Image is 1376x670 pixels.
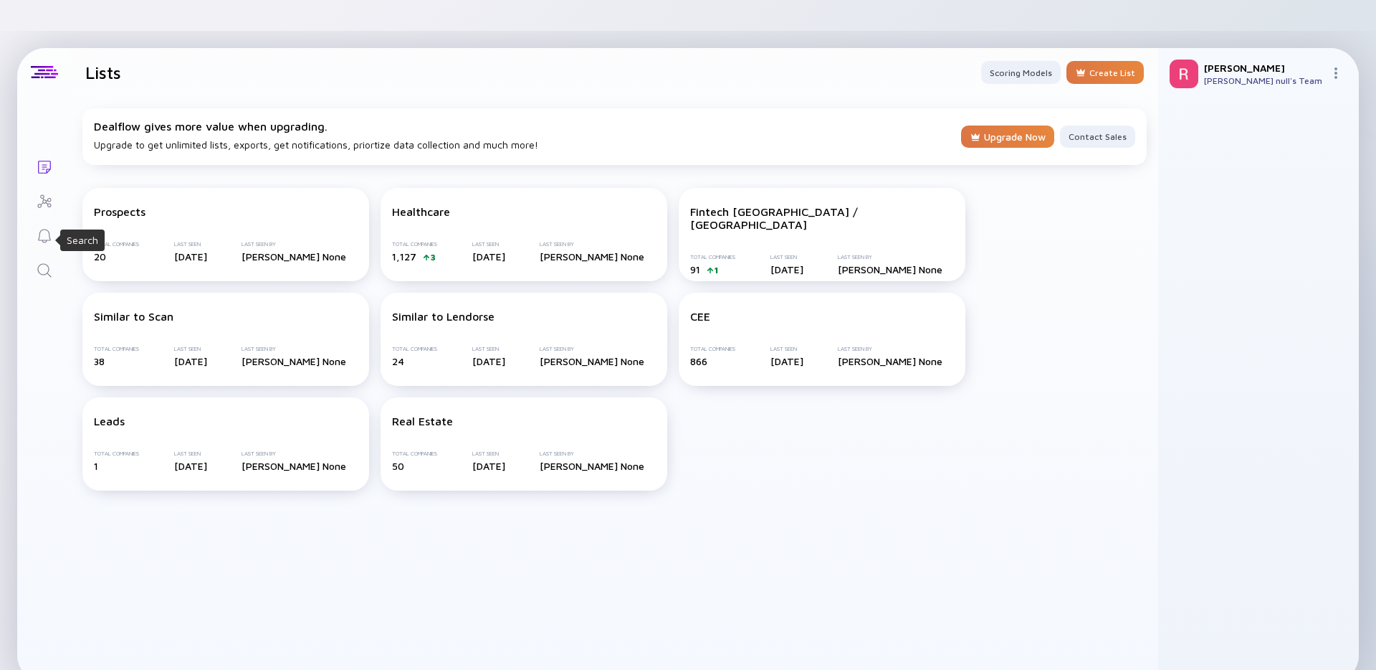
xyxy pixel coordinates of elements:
div: Scoring Models [981,62,1061,84]
span: 91 [690,263,700,275]
div: Last Seen By [540,241,644,247]
div: [PERSON_NAME] None [242,460,346,472]
div: Similar to Lendorse [392,310,494,323]
div: Last Seen [472,346,505,352]
div: Last Seen By [540,346,644,352]
div: [DATE] [770,263,803,275]
div: Last Seen [174,241,207,247]
div: [PERSON_NAME] None [540,250,644,263]
div: Total Companies [392,346,437,352]
div: Dealflow gives more value when upgrading. [94,120,955,133]
div: Last Seen By [540,450,644,457]
div: Leads [94,415,125,428]
div: Last Seen By [242,450,346,457]
span: 50 [392,460,404,472]
div: [PERSON_NAME] None [540,460,644,472]
h1: Lists [85,62,121,82]
div: Last Seen By [242,241,346,247]
div: [PERSON_NAME] None [838,355,942,367]
div: [DATE] [174,250,207,263]
a: Lists [17,148,71,183]
a: Reminders [17,217,71,252]
span: 20 [94,250,106,263]
img: Raphaël Profile Picture [1170,60,1198,88]
button: Upgrade Now [961,126,1054,148]
span: 38 [94,355,105,367]
button: Scoring Models [981,61,1061,84]
button: Create List [1066,61,1144,84]
div: Last Seen By [242,346,346,352]
div: Prospects [94,205,145,218]
div: Total Companies [690,346,735,352]
div: 3 [431,252,436,263]
div: 1 [715,265,718,275]
div: [DATE] [472,250,505,263]
a: Search [17,252,71,286]
div: Total Companies [392,241,437,247]
span: 24 [392,355,404,367]
a: Investor Map [17,183,71,217]
div: Fintech [GEOGRAPHIC_DATA] / [GEOGRAPHIC_DATA] [690,205,954,231]
div: Last Seen [472,241,505,247]
div: [DATE] [472,355,505,367]
div: Total Companies [392,450,437,457]
div: [PERSON_NAME] None [242,250,346,263]
div: Total Companies [690,254,735,260]
div: [PERSON_NAME] None [540,355,644,367]
div: Last Seen [770,254,803,260]
div: Last Seen By [838,346,942,352]
div: [DATE] [472,460,505,472]
div: Total Companies [94,346,139,352]
img: Menu [1330,67,1342,79]
div: [PERSON_NAME] None [242,355,346,367]
div: [PERSON_NAME] None [838,263,942,275]
span: 866 [690,355,707,367]
div: Upgrade Now [961,125,1054,149]
div: Upgrade to get unlimited lists, exports, get notifications, priortize data collection and much more! [94,120,955,151]
div: Last Seen By [838,254,942,260]
div: [DATE] [174,460,207,472]
div: Last Seen [174,450,207,457]
div: [PERSON_NAME] [1204,62,1324,74]
div: Total Companies [94,450,139,457]
div: [DATE] [770,355,803,367]
div: Similar to Scan [94,310,173,323]
div: CEE [690,310,710,323]
div: Healthcare [392,205,450,218]
div: [PERSON_NAME] null's Team [1204,75,1324,86]
span: 1 [94,460,98,472]
button: Contact Sales [1060,126,1135,148]
div: Last Seen [174,346,207,352]
div: Search [67,233,98,247]
div: [DATE] [174,355,207,367]
div: Total Companies [94,241,139,247]
span: 1,127 [392,250,416,263]
div: Last Seen [472,450,505,457]
div: Last Seen [770,346,803,352]
div: Real Estate [392,415,453,428]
